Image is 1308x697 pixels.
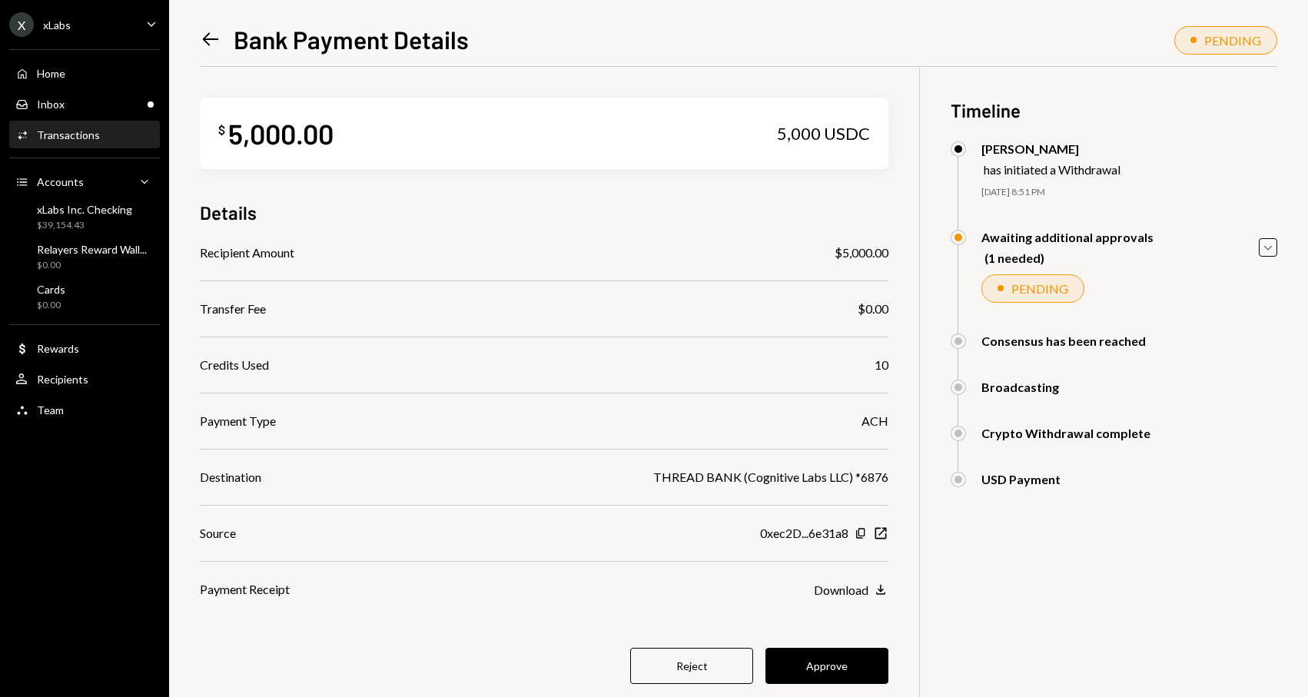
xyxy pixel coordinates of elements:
div: $ [218,122,225,138]
div: $5,000.00 [835,244,888,262]
div: $39,154.43 [37,219,132,232]
div: Home [37,67,65,80]
div: Transactions [37,128,100,141]
a: Home [9,59,160,87]
div: 0xec2D...6e31a8 [760,524,848,543]
div: Source [200,524,236,543]
h3: Details [200,200,257,225]
div: $0.00 [37,259,147,272]
div: Team [37,403,64,417]
a: Team [9,396,160,423]
div: Recipient Amount [200,244,294,262]
a: Inbox [9,90,160,118]
div: Awaiting additional approvals [981,230,1154,244]
h1: Bank Payment Details [234,24,469,55]
div: Download [814,582,868,597]
div: Crypto Withdrawal complete [981,426,1150,440]
a: Relayers Reward Wall...$0.00 [9,238,160,275]
div: Relayers Reward Wall... [37,243,147,256]
div: Recipients [37,373,88,386]
button: Reject [630,648,753,684]
div: USD Payment [981,472,1061,486]
div: PENDING [1204,33,1261,48]
div: Accounts [37,175,84,188]
div: X [9,12,34,37]
div: has initiated a Withdrawal [984,162,1120,177]
div: xLabs [43,18,71,32]
div: 10 [875,356,888,374]
div: Destination [200,468,261,486]
div: 5,000.00 [228,116,334,151]
button: Approve [765,648,888,684]
div: Credits Used [200,356,269,374]
h3: Timeline [951,98,1277,123]
a: Transactions [9,121,160,148]
a: Recipients [9,365,160,393]
div: $0.00 [858,300,888,318]
div: Inbox [37,98,65,111]
div: Cards [37,283,65,296]
div: [DATE] 8:51 PM [981,186,1277,199]
div: ACH [861,412,888,430]
div: 5,000 USDC [777,123,870,144]
div: Payment Receipt [200,580,290,599]
div: THREAD BANK (Cognitive Labs LLC) *6876 [653,468,888,486]
button: Download [814,582,888,599]
a: Rewards [9,334,160,362]
a: Accounts [9,168,160,195]
a: Cards$0.00 [9,278,160,315]
div: $0.00 [37,299,65,312]
div: xLabs Inc. Checking [37,203,132,216]
div: Broadcasting [981,380,1059,394]
div: Consensus has been reached [981,334,1146,348]
div: [PERSON_NAME] [981,141,1120,156]
div: Payment Type [200,412,276,430]
div: Rewards [37,342,79,355]
div: Transfer Fee [200,300,266,318]
div: PENDING [1011,281,1068,296]
a: xLabs Inc. Checking$39,154.43 [9,198,160,235]
div: (1 needed) [984,251,1154,265]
